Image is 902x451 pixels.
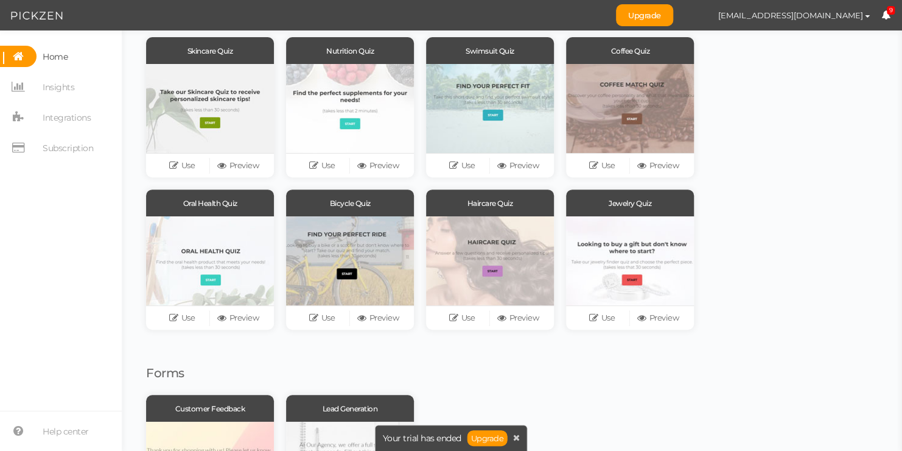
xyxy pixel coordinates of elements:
[43,77,74,97] span: Insights
[434,310,490,327] a: Use
[616,4,673,26] a: Upgrade
[467,430,508,446] a: Upgrade
[43,138,93,158] span: Subscription
[146,366,803,380] h1: Forms
[630,157,686,174] a: Preview
[286,37,414,64] div: Nutrition Quiz
[210,310,266,327] a: Preview
[350,157,406,174] a: Preview
[294,157,350,174] a: Use
[574,157,630,174] a: Use
[350,310,406,327] a: Preview
[426,37,554,64] div: Swimsuit Quiz
[574,310,630,327] a: Use
[630,310,686,327] a: Preview
[154,157,210,174] a: Use
[490,310,546,327] a: Preview
[43,422,89,441] span: Help center
[11,9,63,23] img: Pickzen logo
[887,6,895,15] span: 9
[294,310,350,327] a: Use
[146,37,274,64] div: Skincare Quiz
[718,10,863,20] span: [EMAIL_ADDRESS][DOMAIN_NAME]
[146,190,274,216] div: Oral Health Quiz
[210,157,266,174] a: Preview
[566,190,694,216] div: Jewelry Quiz
[426,190,554,216] div: Haircare Quiz
[43,47,68,66] span: Home
[146,395,274,422] div: Customer Feedback
[286,190,414,216] div: Bicycle Quiz
[286,395,414,422] div: Lead Generation
[154,310,210,327] a: Use
[490,157,546,174] a: Preview
[685,5,707,26] img: 78afb3970e7944f1cb527431d5d82830
[566,37,694,64] div: Coffee Quiz
[434,157,490,174] a: Use
[43,108,91,127] span: Integrations
[707,5,881,26] button: [EMAIL_ADDRESS][DOMAIN_NAME]
[383,434,461,442] span: Your trial has ended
